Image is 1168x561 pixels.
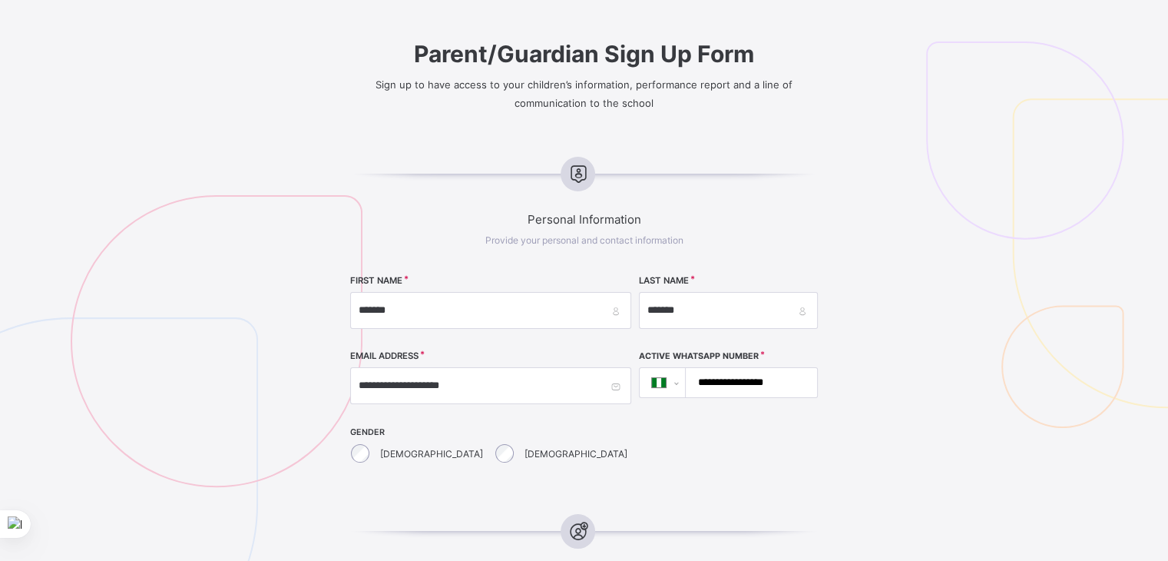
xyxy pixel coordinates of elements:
[380,448,483,460] label: [DEMOGRAPHIC_DATA]
[350,275,402,286] label: FIRST NAME
[485,234,683,246] span: Provide your personal and contact information
[350,427,631,437] span: GENDER
[376,78,792,109] span: Sign up to have access to your children’s information, performance report and a line of communica...
[639,275,689,286] label: LAST NAME
[350,350,419,361] label: EMAIL ADDRESS
[292,40,876,68] span: Parent/Guardian Sign Up Form
[639,351,759,361] label: Active WhatsApp Number
[524,448,627,460] label: [DEMOGRAPHIC_DATA]
[292,212,876,227] span: Personal Information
